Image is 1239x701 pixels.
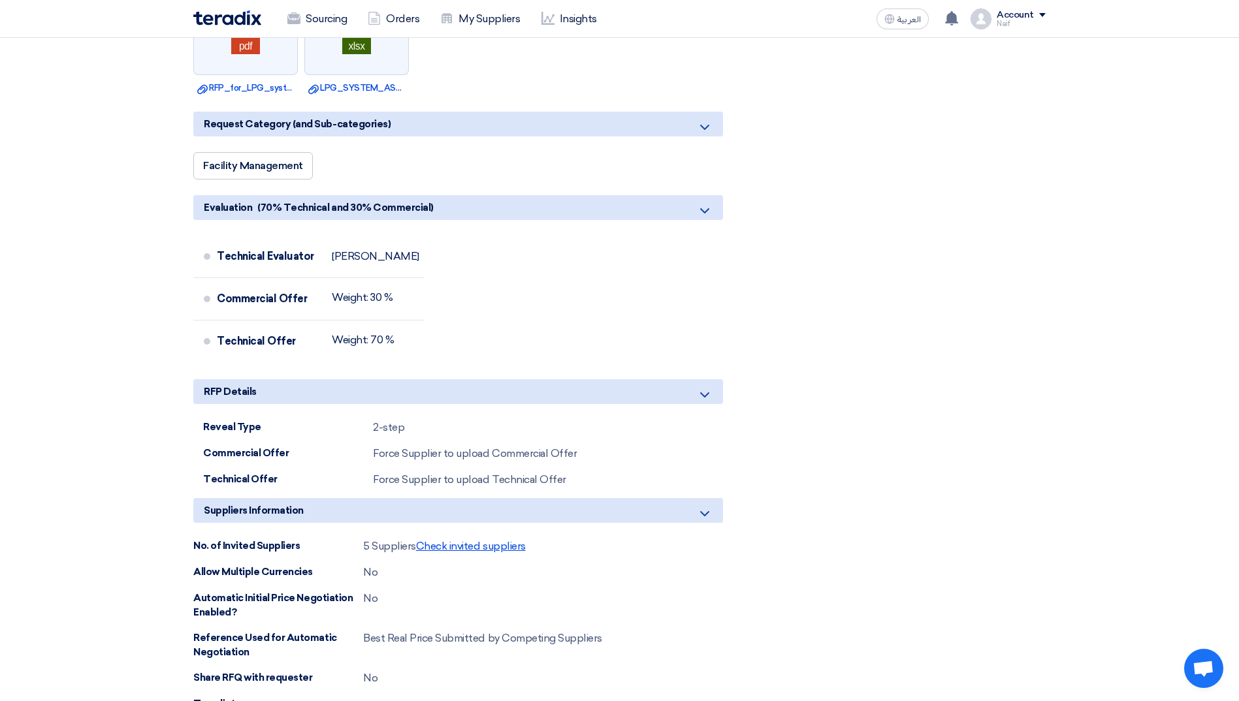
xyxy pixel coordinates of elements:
[997,10,1034,21] div: Account
[308,82,405,95] a: LPG_SYSTEM_ASSET_LIST.xlsx
[363,565,378,580] div: No
[373,472,566,488] div: Force Supplier to upload Technical Offer
[416,540,526,552] span: Check invited suppliers
[217,283,321,315] div: Commercial Offer
[363,591,378,606] div: No
[430,5,530,33] a: My Suppliers
[373,420,404,435] div: 2-step
[204,503,304,518] span: Suppliers Information
[363,670,378,686] div: No
[204,117,391,131] span: Request Category (and Sub-categories)
[332,334,394,347] div: Weight: 70 %
[193,591,363,620] div: Automatic Initial Price Negotiation Enabled?
[193,565,363,580] div: Allow Multiple Currencies
[357,5,430,33] a: Orders
[971,8,991,29] img: profile_test.png
[997,20,1046,27] div: Naif
[204,200,252,215] span: Evaluation
[193,631,363,660] div: Reference Used for Automatic Negotiation
[363,631,602,646] div: Best Real Price Submitted by Competing Suppliers
[197,82,294,95] a: RFP_for_LPG_system_Planned_Preventive_Maintenance__Repair_Services.pdf
[203,159,303,172] span: Facility Management
[897,15,921,24] span: العربية
[217,326,321,357] div: Technical Offer
[1184,649,1223,688] div: Open chat
[531,5,607,33] a: Insights
[203,420,373,435] div: Reveal Type
[257,200,434,215] span: (70% Technical and 30% Commercial)
[193,538,363,553] div: No. of Invited Suppliers
[373,446,577,461] div: Force Supplier to upload Commercial Offer
[204,384,257,399] span: RFP Details
[217,241,321,272] div: Technical Evaluator
[332,250,419,263] div: [PERSON_NAME]
[203,472,373,487] div: Technical Offer
[332,291,393,304] div: Weight: 30 %
[363,538,526,554] div: 5 Suppliers
[277,5,357,33] a: Sourcing
[203,446,373,461] div: Commercial Offer
[193,670,363,685] div: Share RFQ with requester
[193,10,261,25] img: Teradix logo
[877,8,929,29] button: العربية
